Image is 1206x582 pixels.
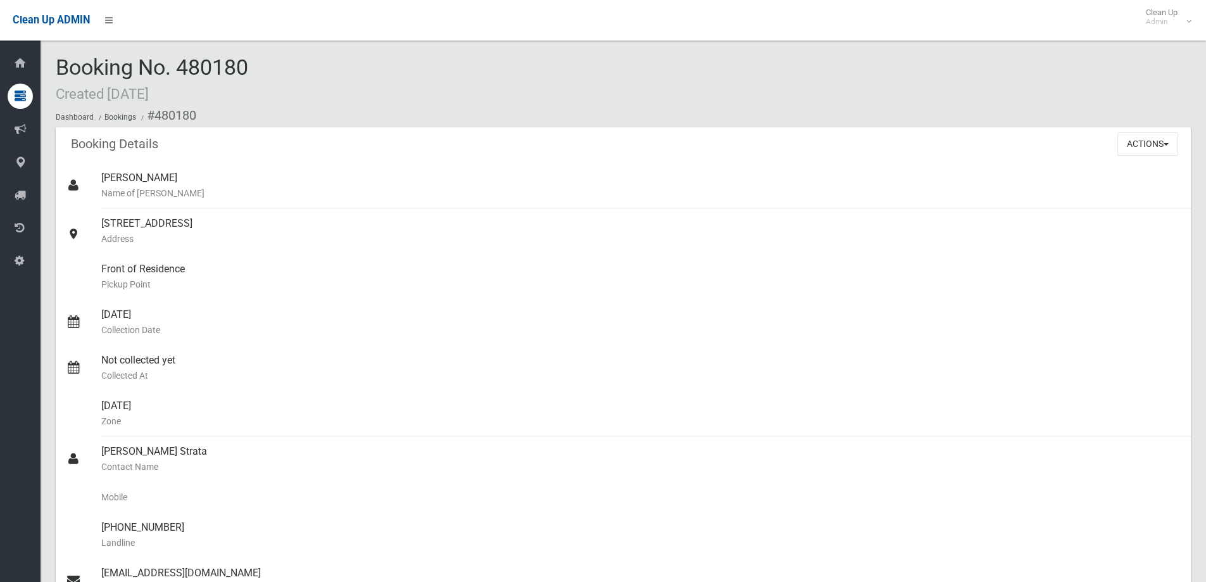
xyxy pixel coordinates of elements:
small: Landline [101,535,1181,550]
div: [DATE] [101,391,1181,436]
small: Name of [PERSON_NAME] [101,186,1181,201]
small: Address [101,231,1181,246]
small: Collected At [101,368,1181,383]
span: Clean Up ADMIN [13,14,90,26]
div: [PERSON_NAME] [101,163,1181,208]
a: Dashboard [56,113,94,122]
div: [STREET_ADDRESS] [101,208,1181,254]
div: Front of Residence [101,254,1181,300]
small: Pickup Point [101,277,1181,292]
small: Admin [1146,17,1178,27]
a: Bookings [104,113,136,122]
li: #480180 [138,104,196,127]
small: Contact Name [101,459,1181,474]
div: [PHONE_NUMBER] [101,512,1181,558]
span: Booking No. 480180 [56,54,248,104]
div: [DATE] [101,300,1181,345]
span: Clean Up [1140,8,1190,27]
div: Not collected yet [101,345,1181,391]
small: Collection Date [101,322,1181,338]
button: Actions [1117,132,1178,156]
div: [PERSON_NAME] Strata [101,436,1181,482]
small: Zone [101,414,1181,429]
header: Booking Details [56,132,173,156]
small: Mobile [101,490,1181,505]
small: Created [DATE] [56,85,149,102]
